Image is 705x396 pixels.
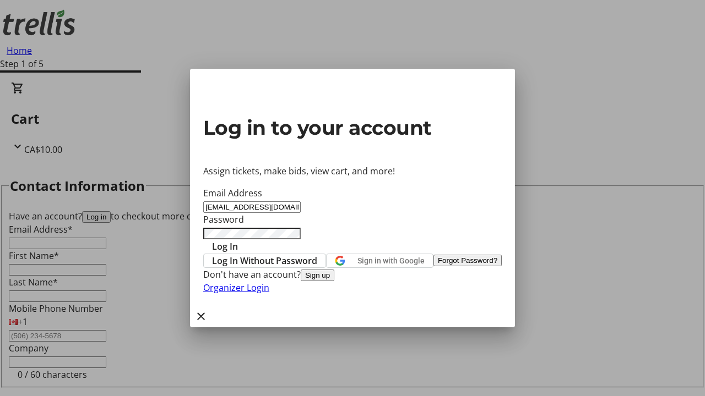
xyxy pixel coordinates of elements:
button: Close [190,305,212,327]
span: Sign in with Google [357,256,425,265]
button: Sign in with Google [326,254,433,268]
p: Assign tickets, make bids, view cart, and more! [203,164,502,178]
a: Organizer Login [203,282,269,294]
label: Password [203,213,244,226]
button: Forgot Password? [433,255,502,266]
button: Log In Without Password [203,254,326,268]
h2: Log in to your account [203,113,502,142]
span: Log In Without Password [212,254,317,267]
label: Email Address [203,187,262,199]
button: Sign up [301,269,334,281]
div: Don't have an account? [203,268,502,281]
button: Log In [203,240,247,253]
span: Log In [212,240,238,253]
input: Email Address [203,201,301,213]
